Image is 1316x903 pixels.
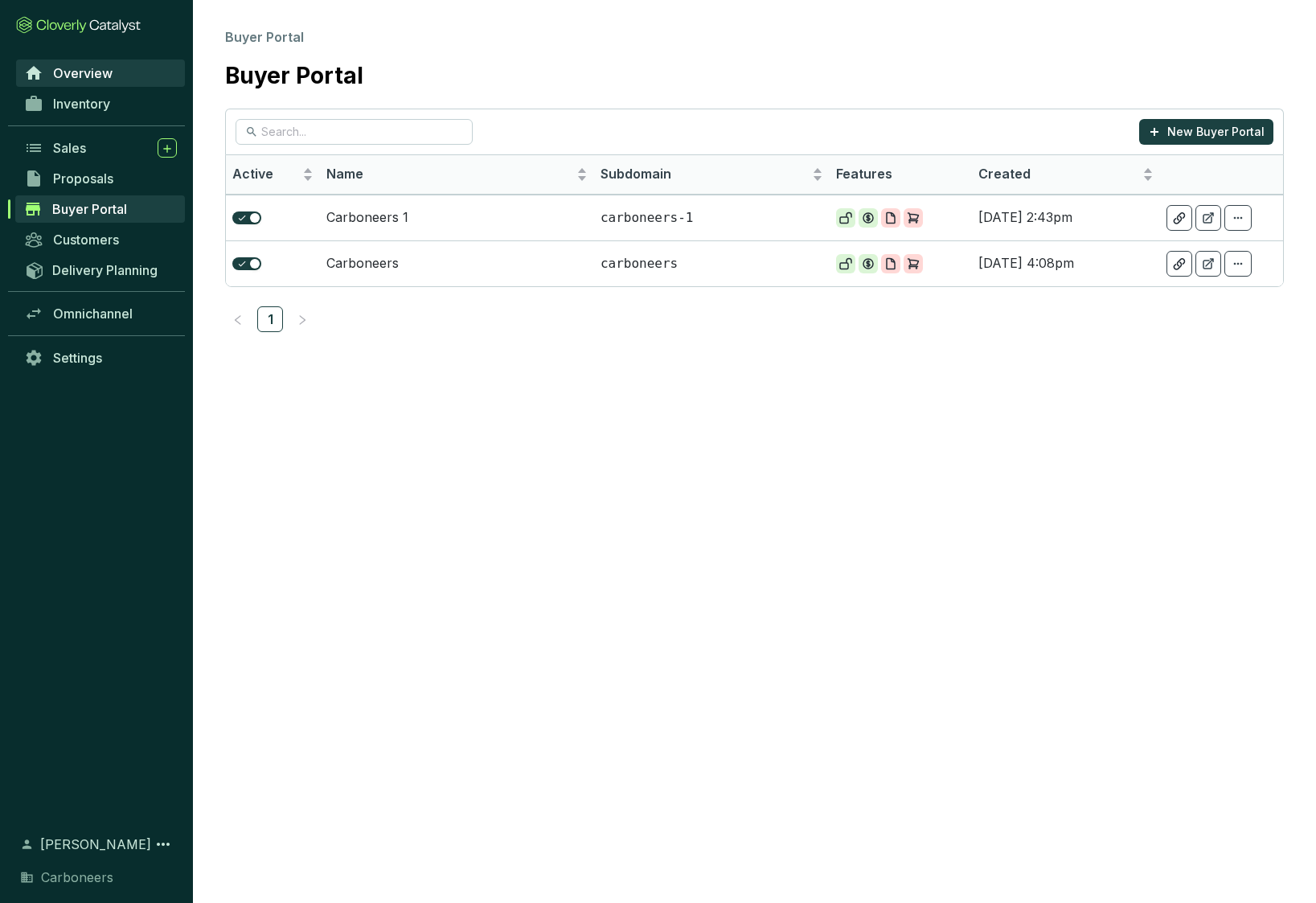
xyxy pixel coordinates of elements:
span: Created [978,166,1140,183]
span: Buyer Portal [225,29,304,45]
span: right [297,314,308,326]
th: Name [320,155,593,195]
th: Created [972,155,1161,195]
button: New Buyer Portal [1139,119,1273,145]
span: Overview [53,65,113,81]
a: Proposals [16,165,185,192]
p: New Buyer Portal [1167,124,1265,140]
a: Omnichannel [16,300,185,327]
h1: Buyer Portal [225,63,363,90]
span: Proposals [53,170,113,187]
button: right [289,306,315,332]
a: Sales [16,134,185,162]
span: [PERSON_NAME] [40,835,151,854]
span: Inventory [53,96,110,112]
a: Overview [16,60,185,87]
span: Sales [53,140,86,156]
p: carboneers [601,255,824,273]
p: carboneers-1 [601,209,824,227]
span: Carboneers [41,868,113,887]
a: 1 [258,307,282,331]
a: Delivery Planning [16,257,185,283]
span: Delivery Planning [52,262,158,278]
td: Carboneers [320,240,593,286]
span: Settings [53,350,102,366]
span: Buyer Portal [52,201,127,217]
span: Customers [53,232,119,248]
td: [DATE] 4:08pm [972,240,1161,286]
a: Customers [16,226,185,253]
input: Search... [261,123,449,141]
th: Features [830,155,971,195]
span: Omnichannel [53,306,133,322]
td: Carboneers 1 [320,195,593,240]
span: Active [232,166,299,183]
span: Name [326,166,572,183]
a: Inventory [16,90,185,117]
button: left [225,306,251,332]
td: [DATE] 2:43pm [972,195,1161,240]
th: Subdomain [594,155,830,195]
a: Buyer Portal [15,195,185,223]
li: Next Page [289,306,315,332]
span: left [232,314,244,326]
a: Settings [16,344,185,371]
th: Active [226,155,320,195]
li: Previous Page [225,306,251,332]
span: Subdomain [601,166,810,183]
li: 1 [257,306,283,332]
